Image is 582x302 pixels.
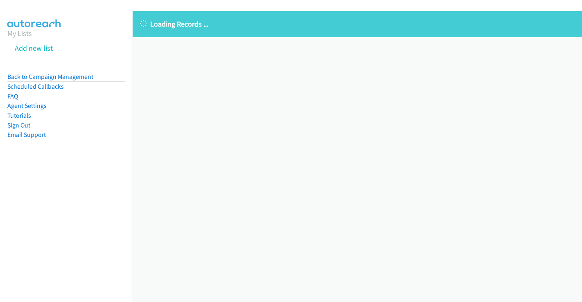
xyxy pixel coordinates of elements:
[7,112,31,119] a: Tutorials
[7,73,93,81] a: Back to Campaign Management
[7,29,32,38] a: My Lists
[140,18,575,29] p: Loading Records ...
[7,83,64,90] a: Scheduled Callbacks
[7,121,30,129] a: Sign Out
[7,131,46,139] a: Email Support
[15,43,53,53] a: Add new list
[7,102,47,110] a: Agent Settings
[7,92,18,100] a: FAQ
